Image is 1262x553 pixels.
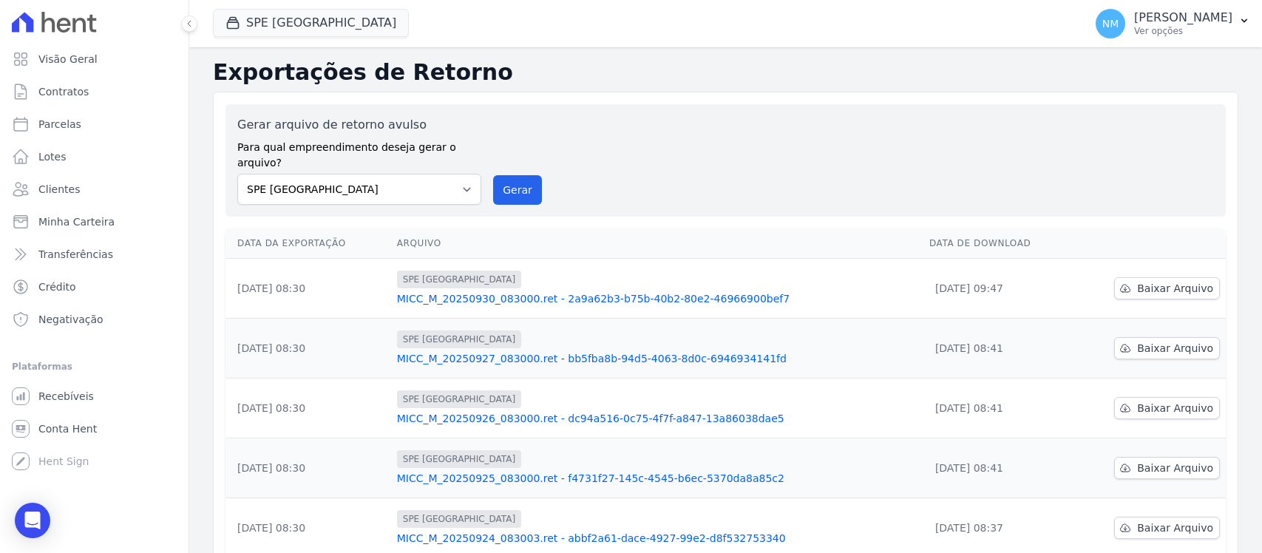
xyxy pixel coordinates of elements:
[6,414,183,444] a: Conta Hent
[1084,3,1262,44] button: NM [PERSON_NAME] Ver opções
[38,117,81,132] span: Parcelas
[493,175,542,205] button: Gerar
[1137,281,1213,296] span: Baixar Arquivo
[923,319,1072,379] td: [DATE] 08:41
[1114,397,1220,419] a: Baixar Arquivo
[6,77,183,106] a: Contratos
[38,247,113,262] span: Transferências
[38,214,115,229] span: Minha Carteira
[6,240,183,269] a: Transferências
[397,510,521,528] span: SPE [GEOGRAPHIC_DATA]
[923,379,1072,438] td: [DATE] 08:41
[213,59,1238,86] h2: Exportações de Retorno
[923,228,1072,259] th: Data de Download
[6,142,183,172] a: Lotes
[38,149,67,164] span: Lotes
[38,389,94,404] span: Recebíveis
[391,228,923,259] th: Arquivo
[1114,517,1220,539] a: Baixar Arquivo
[38,279,76,294] span: Crédito
[397,531,917,546] a: MICC_M_20250924_083003.ret - abbf2a61-dace-4927-99e2-d8f532753340
[1114,337,1220,359] a: Baixar Arquivo
[237,116,481,134] label: Gerar arquivo de retorno avulso
[38,182,80,197] span: Clientes
[397,411,917,426] a: MICC_M_20250926_083000.ret - dc94a516-0c75-4f7f-a847-13a86038dae5
[38,421,97,436] span: Conta Hent
[397,271,521,288] span: SPE [GEOGRAPHIC_DATA]
[38,52,98,67] span: Visão Geral
[6,174,183,204] a: Clientes
[1102,18,1119,29] span: NM
[6,109,183,139] a: Parcelas
[1114,277,1220,299] a: Baixar Arquivo
[237,134,481,171] label: Para qual empreendimento deseja gerar o arquivo?
[213,9,409,37] button: SPE [GEOGRAPHIC_DATA]
[38,312,104,327] span: Negativação
[1137,520,1213,535] span: Baixar Arquivo
[1137,461,1213,475] span: Baixar Arquivo
[397,450,521,468] span: SPE [GEOGRAPHIC_DATA]
[397,351,917,366] a: MICC_M_20250927_083000.ret - bb5fba8b-94d5-4063-8d0c-6946934141fd
[6,381,183,411] a: Recebíveis
[6,305,183,334] a: Negativação
[923,438,1072,498] td: [DATE] 08:41
[397,471,917,486] a: MICC_M_20250925_083000.ret - f4731f27-145c-4545-b6ec-5370da8a85c2
[6,207,183,237] a: Minha Carteira
[1114,457,1220,479] a: Baixar Arquivo
[397,291,917,306] a: MICC_M_20250930_083000.ret - 2a9a62b3-b75b-40b2-80e2-46966900bef7
[38,84,89,99] span: Contratos
[1137,341,1213,356] span: Baixar Arquivo
[225,259,391,319] td: [DATE] 08:30
[1134,25,1232,37] p: Ver opções
[15,503,50,538] div: Open Intercom Messenger
[225,379,391,438] td: [DATE] 08:30
[6,44,183,74] a: Visão Geral
[397,330,521,348] span: SPE [GEOGRAPHIC_DATA]
[12,358,177,376] div: Plataformas
[6,272,183,302] a: Crédito
[225,228,391,259] th: Data da Exportação
[1134,10,1232,25] p: [PERSON_NAME]
[225,438,391,498] td: [DATE] 08:30
[1137,401,1213,415] span: Baixar Arquivo
[923,259,1072,319] td: [DATE] 09:47
[225,319,391,379] td: [DATE] 08:30
[397,390,521,408] span: SPE [GEOGRAPHIC_DATA]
